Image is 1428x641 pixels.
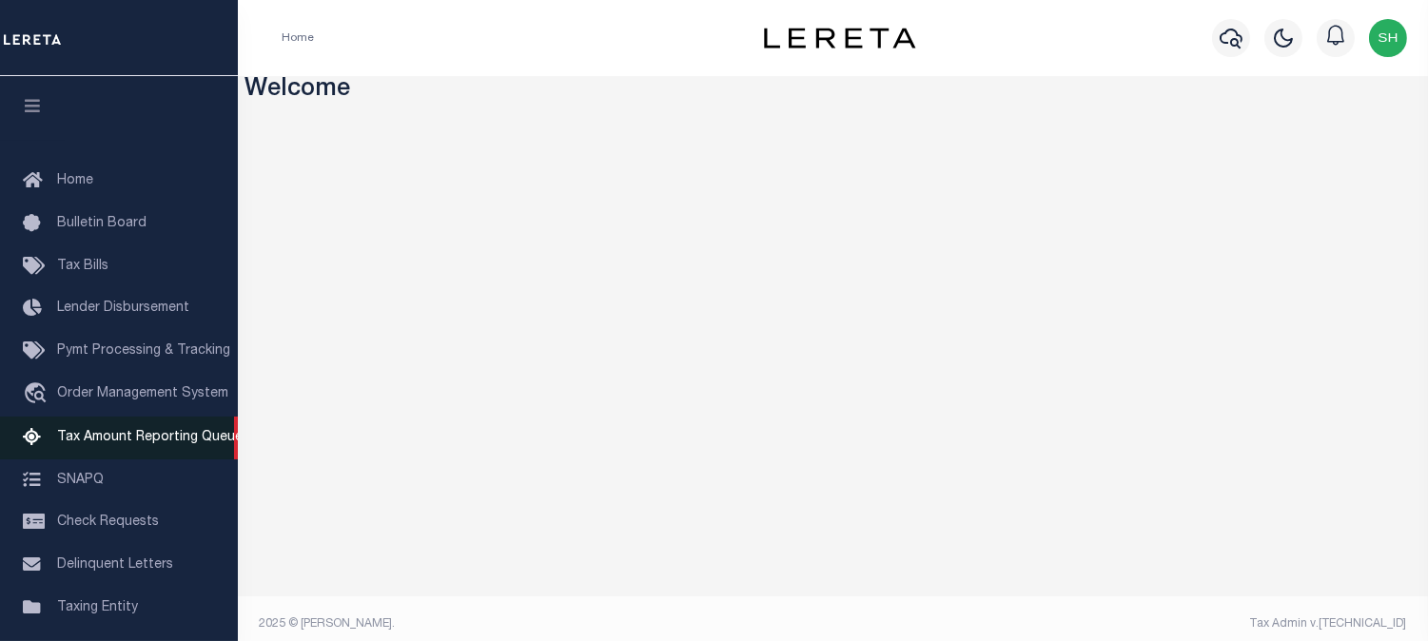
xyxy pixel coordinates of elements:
[764,28,916,49] img: logo-dark.svg
[1369,19,1407,57] img: svg+xml;base64,PHN2ZyB4bWxucz0iaHR0cDovL3d3dy53My5vcmcvMjAwMC9zdmciIHBvaW50ZXItZXZlbnRzPSJub25lIi...
[57,473,104,486] span: SNAPQ
[57,431,243,444] span: Tax Amount Reporting Queue
[57,601,138,614] span: Taxing Entity
[57,344,230,358] span: Pymt Processing & Tracking
[57,558,173,572] span: Delinquent Letters
[57,260,108,273] span: Tax Bills
[57,174,93,187] span: Home
[57,387,228,400] span: Order Management System
[282,29,314,47] li: Home
[57,217,147,230] span: Bulletin Board
[848,615,1407,632] div: Tax Admin v.[TECHNICAL_ID]
[23,382,53,407] i: travel_explore
[57,301,189,315] span: Lender Disbursement
[57,515,159,529] span: Check Requests
[245,76,1421,106] h3: Welcome
[245,615,833,632] div: 2025 © [PERSON_NAME].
